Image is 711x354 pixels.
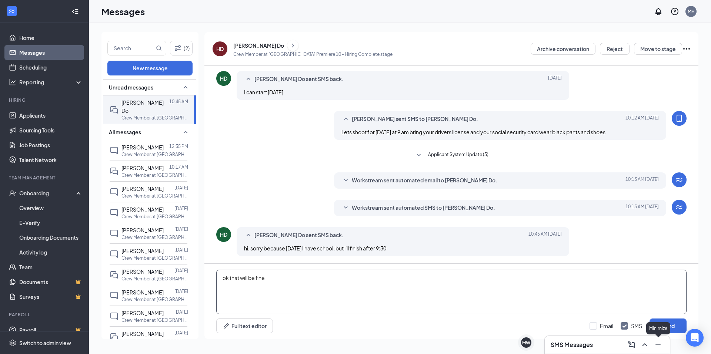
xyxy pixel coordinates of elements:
[19,339,71,347] div: Switch to admin view
[244,89,283,95] span: I can start [DATE]
[675,203,684,212] svg: WorkstreamLogo
[652,339,664,351] button: Minimize
[19,200,83,215] a: Overview
[341,129,605,135] span: Lets shoot for [DATE] at 9 am bring your drivers license and your social security card wear black...
[223,322,230,330] svg: Pen
[352,115,478,124] span: [PERSON_NAME] sent SMS to [PERSON_NAME] Do.
[19,323,83,337] a: PayrollCrown
[9,339,16,347] svg: Settings
[244,75,253,84] svg: SmallChevronUp
[528,231,562,240] span: [DATE] 10:45 AM
[110,146,118,155] svg: ChatInactive
[654,340,662,349] svg: Minimize
[121,193,188,199] p: Crew Member at [GEOGRAPHIC_DATA] Premiere 10
[110,105,118,114] svg: DoubleChat
[233,51,393,57] p: Crew Member at [GEOGRAPHIC_DATA] Premiere 10 - Hiring Complete stage
[19,108,83,123] a: Applicants
[108,41,154,55] input: Search
[121,99,164,114] span: [PERSON_NAME] Do
[121,115,188,121] p: Crew Member at [GEOGRAPHIC_DATA] Premiere 10
[110,312,118,321] svg: ChatInactive
[19,215,83,230] a: E-Verify
[156,45,162,51] svg: MagnifyingGlass
[414,151,488,160] button: SmallChevronDownApplicant System Update (3)
[174,226,188,232] p: [DATE]
[174,330,188,336] p: [DATE]
[121,151,188,158] p: Crew Member at [GEOGRAPHIC_DATA] Premiere 10
[428,151,488,160] span: Applicant System Update (3)
[174,267,188,274] p: [DATE]
[634,43,682,55] button: Move to stage
[8,7,16,15] svg: WorkstreamLogo
[19,260,83,274] a: Team
[101,5,145,18] h1: Messages
[181,128,190,136] svg: SmallChevronUp
[121,310,164,316] span: [PERSON_NAME]
[121,247,164,254] span: [PERSON_NAME]
[110,208,118,217] svg: ChatInactive
[110,250,118,259] svg: ChatInactive
[216,270,687,314] textarea: ok that will be fine
[121,213,188,220] p: Crew Member at [GEOGRAPHIC_DATA] Premiere 10
[121,296,188,303] p: Crew Member at [GEOGRAPHIC_DATA] Premiere 10
[19,289,83,304] a: SurveysCrown
[121,227,164,233] span: [PERSON_NAME]
[233,42,284,49] div: [PERSON_NAME] Do
[254,231,344,240] span: [PERSON_NAME] Do sent SMS back.
[244,231,253,240] svg: SmallChevronUp
[686,329,704,347] div: Open Intercom Messenger
[414,151,423,160] svg: SmallChevronDown
[19,245,83,260] a: Activity log
[646,322,670,334] div: Minimize
[181,83,190,92] svg: SmallChevronUp
[625,176,659,185] span: [DATE] 10:13 AM
[220,231,227,238] div: HD
[110,188,118,196] svg: ChatInactive
[9,175,81,181] div: Team Management
[121,255,188,261] p: Crew Member at [GEOGRAPHIC_DATA] Premiere 10
[640,340,649,349] svg: ChevronUp
[682,44,691,53] svg: Ellipses
[9,97,81,103] div: Hiring
[675,114,684,123] svg: MobileSms
[19,123,83,138] a: Sourcing Tools
[254,75,344,84] span: [PERSON_NAME] Do sent SMS back.
[244,245,386,252] span: hi, sorry because [DATE] I have school, but i'll finish after 9:30
[19,274,83,289] a: DocumentsCrown
[9,189,16,197] svg: UserCheck
[19,78,83,86] div: Reporting
[9,78,16,86] svg: Analysis
[531,43,595,55] button: Archive conversation
[169,164,188,170] p: 10:17 AM
[121,330,164,337] span: [PERSON_NAME]
[121,317,188,323] p: Crew Member at [GEOGRAPHIC_DATA] Premiere 10
[216,45,224,53] div: HD
[110,229,118,238] svg: ChatInactive
[121,165,164,171] span: [PERSON_NAME]
[688,8,695,14] div: MH
[627,340,636,349] svg: ComposeMessage
[341,203,350,212] svg: SmallChevronDown
[9,311,81,318] div: Payroll
[625,203,659,212] span: [DATE] 10:13 AM
[173,44,182,53] svg: Filter
[670,7,679,16] svg: QuestionInfo
[121,185,164,192] span: [PERSON_NAME]
[121,338,188,344] p: Crew Member at [GEOGRAPHIC_DATA] Premiere 10
[19,152,83,167] a: Talent Network
[109,84,153,91] span: Unread messages
[19,138,83,152] a: Job Postings
[352,176,497,185] span: Workstream sent automated email to [PERSON_NAME] Do.
[110,270,118,279] svg: DoubleChat
[548,75,562,84] span: [DATE]
[675,175,684,184] svg: WorkstreamLogo
[19,30,83,45] a: Home
[600,43,630,55] button: Reject
[169,143,188,149] p: 12:35 PM
[19,60,83,75] a: Scheduling
[216,318,273,333] button: Full text editorPen
[110,333,118,341] svg: DoubleChat
[121,268,164,275] span: [PERSON_NAME]
[174,247,188,253] p: [DATE]
[650,318,687,333] button: Send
